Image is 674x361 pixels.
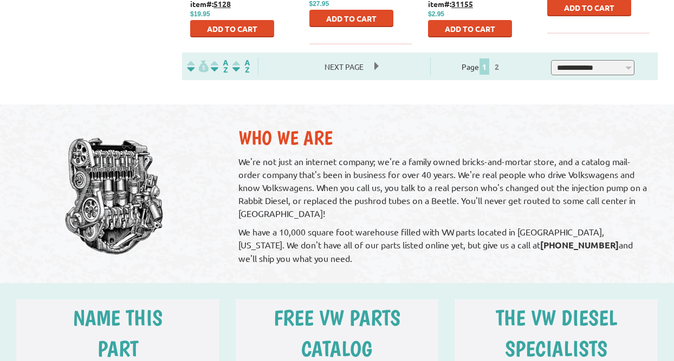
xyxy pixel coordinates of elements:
span: $19.95 [190,10,210,18]
span: 1 [479,58,489,75]
strong: [PHONE_NUMBER] [540,239,619,251]
button: Add to Cart [309,10,393,27]
span: Add to Cart [207,24,257,34]
img: filterpricelow.svg [187,60,209,73]
p: We're not just an internet company; we're a family owned bricks-and-mortar store, and a catalog m... [238,155,650,220]
img: Sort by Headline [209,60,230,73]
span: $2.95 [428,10,444,18]
span: Next Page [314,58,374,75]
img: Sort by Sales Rank [230,60,252,73]
p: We have a 10,000 square foot warehouse filled with VW parts located in [GEOGRAPHIC_DATA], [US_STA... [238,225,650,265]
span: Add to Cart [564,3,614,12]
a: 2 [492,62,502,71]
h5: free vw parts [249,305,426,331]
span: Add to Cart [326,14,377,23]
button: Add to Cart [428,20,512,37]
a: Next Page [314,62,374,71]
button: Add to Cart [190,20,274,37]
span: Add to Cart [445,24,495,34]
h2: Who We Are [238,126,650,149]
div: Page [430,57,533,75]
h5: The VW Diesel [468,305,645,331]
h5: Name this [29,305,206,331]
